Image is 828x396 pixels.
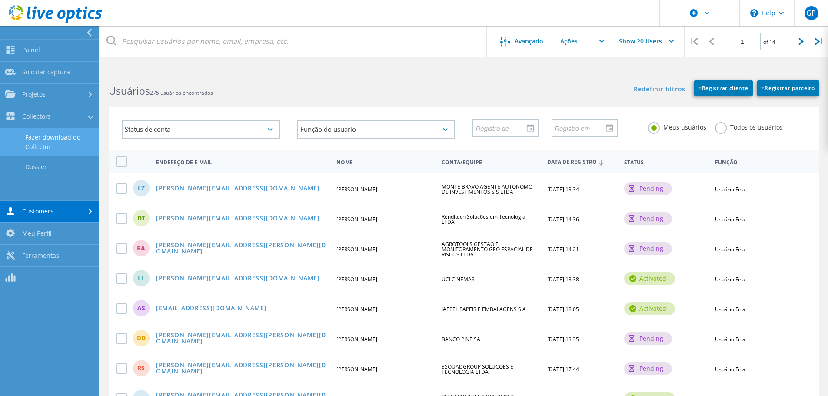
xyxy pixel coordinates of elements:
span: of 14 [763,38,775,46]
div: pending [624,242,672,255]
b: Usuários [109,84,150,98]
span: [DATE] 13:34 [547,186,579,193]
span: Registrar cliente [698,84,748,92]
span: Avançado [515,38,543,44]
span: [DATE] 13:35 [547,336,579,343]
span: UCI CINEMAS [442,276,475,283]
span: Data de Registro [547,160,617,165]
svg: \n [750,9,758,17]
span: Usuário Final [715,216,747,223]
span: Função [715,160,806,165]
span: Endereço de e-mail [156,160,329,165]
a: Live Optics Dashboard [9,18,102,24]
b: + [761,84,765,92]
span: [PERSON_NAME] [336,186,377,193]
b: + [698,84,702,92]
span: Nome [336,160,434,165]
span: [PERSON_NAME] [336,246,377,253]
span: DD [137,335,146,341]
span: Renditech Soluções em Tecnologia LTDA [442,213,525,226]
span: Usuário Final [715,336,747,343]
span: [PERSON_NAME] [336,336,377,343]
div: | [685,26,702,57]
a: +Registrar cliente [694,80,753,96]
span: [PERSON_NAME] [336,306,377,313]
span: Usuário Final [715,186,747,193]
div: pending [624,332,672,345]
span: Usuário Final [715,276,747,283]
a: [PERSON_NAME][EMAIL_ADDRESS][PERSON_NAME][DOMAIN_NAME] [156,332,329,346]
span: Status [624,160,708,165]
input: Registro em [552,120,611,136]
div: | [810,26,828,57]
div: pending [624,362,672,375]
span: Registrar parceiro [761,84,815,92]
div: activated [624,302,675,315]
div: Status de conta [122,120,280,139]
div: Função do usuário [297,120,456,139]
input: Registro de [473,120,532,136]
span: [DATE] 18:05 [547,306,579,313]
a: [PERSON_NAME][EMAIL_ADDRESS][PERSON_NAME][DOMAIN_NAME] [156,242,329,256]
span: Usuário Final [715,366,747,373]
span: Usuário Final [715,246,747,253]
a: Redefinir filtros [634,86,685,93]
span: GP [806,10,816,17]
span: RA [137,245,145,251]
span: LL [138,275,145,281]
label: Meus usuários [648,122,706,130]
label: Todos os usuários [715,122,783,130]
span: AS [137,305,145,311]
span: [PERSON_NAME] [336,366,377,373]
span: Conta/Equipe [442,160,539,165]
span: [PERSON_NAME] [336,216,377,223]
a: [PERSON_NAME][EMAIL_ADDRESS][DOMAIN_NAME] [156,185,320,193]
input: Pesquisar usuários por nome, email, empresa, etc. [100,26,487,57]
span: AGROTOOLS GESTAO E MONITORAMENTO GEO ESPACIAL DE RISCOS LTDA [442,240,533,258]
span: LZ [138,185,145,191]
a: [PERSON_NAME][EMAIL_ADDRESS][PERSON_NAME][DOMAIN_NAME] [156,362,329,376]
span: JAEPEL PAPEIS E EMBALAGENS S.A [442,306,526,313]
span: [PERSON_NAME] [336,276,377,283]
div: activated [624,272,675,285]
span: [DATE] 14:36 [547,216,579,223]
span: Usuário Final [715,306,747,313]
span: 275 usuários encontrados [150,89,213,97]
div: pending [624,182,672,195]
div: pending [624,212,672,225]
span: [DATE] 13:38 [547,276,579,283]
span: [DATE] 17:44 [547,366,579,373]
span: MONTE BRAVO AGENTE AUTONOMO DE INVESTIMENTOS S S LTDA [442,183,532,196]
span: ESQUADGROUP SOLUCOES E TECNOLOGIA LTDA [442,363,513,376]
span: BANCO PINE SA [442,336,480,343]
a: [PERSON_NAME][EMAIL_ADDRESS][DOMAIN_NAME] [156,215,320,223]
span: RS [137,365,145,371]
a: [PERSON_NAME][EMAIL_ADDRESS][DOMAIN_NAME] [156,275,320,283]
a: [EMAIL_ADDRESS][DOMAIN_NAME] [156,305,267,313]
span: [DATE] 14:21 [547,246,579,253]
span: DT [137,215,145,221]
a: +Registrar parceiro [757,80,819,96]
